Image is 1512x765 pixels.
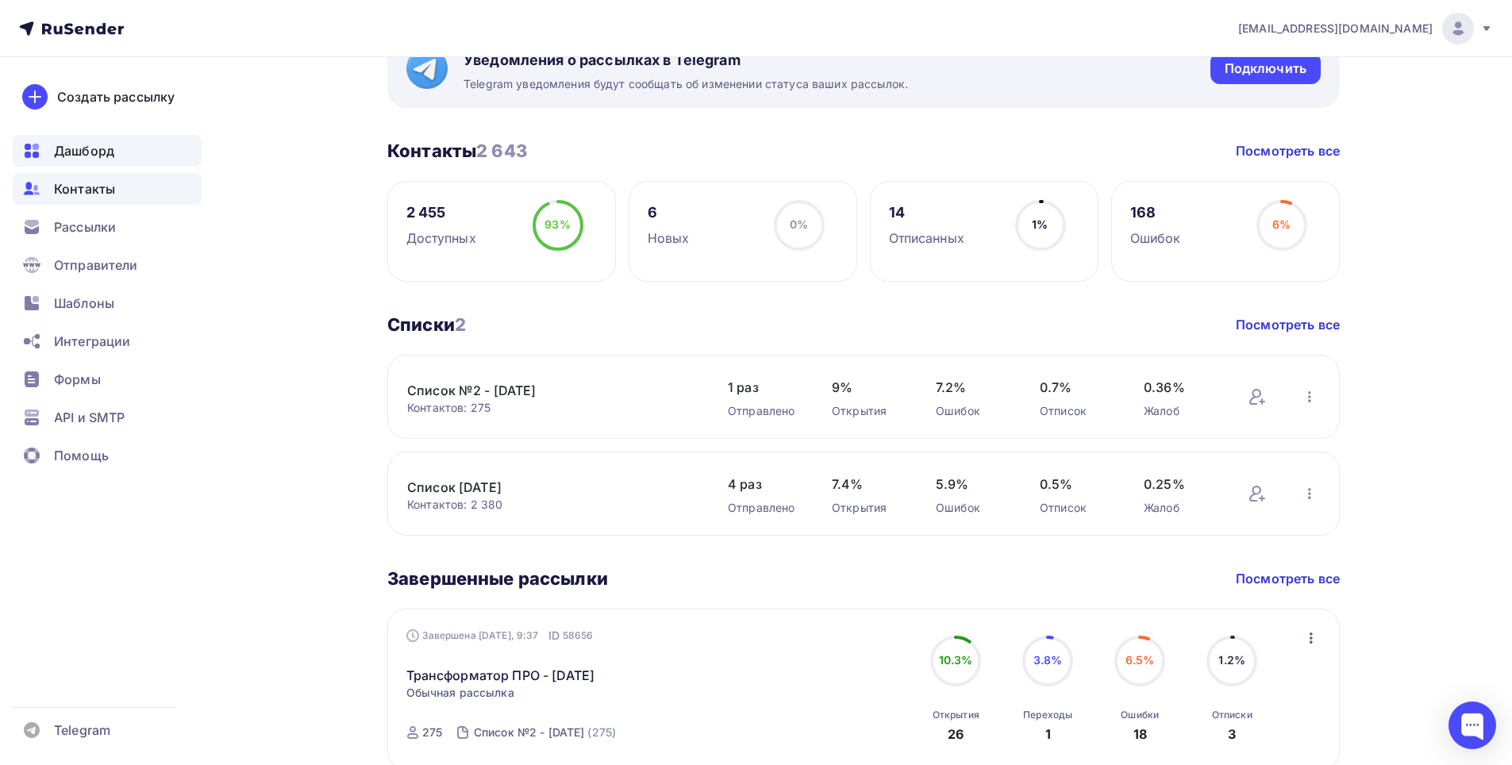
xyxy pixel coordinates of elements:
[54,408,125,427] span: API и SMTP
[1144,378,1216,397] span: 0.36%
[406,666,595,685] a: Трансформатор ПРО - [DATE]
[1238,21,1433,37] span: [EMAIL_ADDRESS][DOMAIN_NAME]
[1218,653,1245,667] span: 1.2%
[1125,653,1155,667] span: 6.5%
[387,140,527,162] h3: Контакты
[54,370,101,389] span: Формы
[936,475,1008,494] span: 5.9%
[648,203,690,222] div: 6
[407,497,696,513] div: Контактов: 2 380
[407,478,677,497] a: Список [DATE]
[889,229,964,248] div: Отписанных
[936,403,1008,419] div: Ошибок
[387,313,466,336] h3: Списки
[648,229,690,248] div: Новых
[13,363,202,395] a: Формы
[728,500,800,516] div: Отправлено
[13,249,202,281] a: Отправители
[422,725,442,740] div: 275
[1238,13,1493,44] a: [EMAIL_ADDRESS][DOMAIN_NAME]
[406,203,476,222] div: 2 455
[1130,229,1181,248] div: Ошибок
[1040,500,1112,516] div: Отписок
[1225,60,1306,78] div: Подключить
[407,381,677,400] a: Список №2 - [DATE]
[587,725,616,740] div: (275)
[406,628,594,644] div: Завершена [DATE], 9:37
[1236,315,1340,334] a: Посмотреть все
[1032,217,1048,231] span: 1%
[1144,403,1216,419] div: Жалоб
[13,211,202,243] a: Рассылки
[54,332,130,351] span: Интеграции
[406,685,514,701] span: Обычная рассылка
[1236,141,1340,160] a: Посмотреть все
[54,141,114,160] span: Дашборд
[1130,203,1181,222] div: 168
[407,400,696,416] div: Контактов: 275
[406,229,476,248] div: Доступных
[936,500,1008,516] div: Ошибок
[472,720,617,745] a: Список №2 - [DATE] (275)
[933,709,979,721] div: Открытия
[1144,475,1216,494] span: 0.25%
[464,76,908,92] span: Telegram уведомления будут сообщать об изменении статуса ваших рассылок.
[1228,725,1236,744] div: 3
[1272,217,1291,231] span: 6%
[54,217,116,236] span: Рассылки
[1040,403,1112,419] div: Отписок
[387,567,608,590] h3: Завершенные рассылки
[1040,378,1112,397] span: 0.7%
[54,446,109,465] span: Помощь
[474,725,585,740] div: Список №2 - [DATE]
[1040,475,1112,494] span: 0.5%
[455,314,466,335] span: 2
[13,135,202,167] a: Дашборд
[13,173,202,205] a: Контакты
[728,378,800,397] span: 1 раз
[939,653,973,667] span: 10.3%
[936,378,1008,397] span: 7.2%
[1133,725,1147,744] div: 18
[1033,653,1063,667] span: 3.8%
[1144,500,1216,516] div: Жалоб
[464,51,908,70] span: Уведомления о рассылках в Telegram
[832,475,904,494] span: 7.4%
[790,217,808,231] span: 0%
[54,721,110,740] span: Telegram
[544,217,570,231] span: 93%
[832,403,904,419] div: Открытия
[948,725,964,744] div: 26
[832,378,904,397] span: 9%
[1236,569,1340,588] a: Посмотреть все
[54,294,114,313] span: Шаблоны
[1023,709,1072,721] div: Переходы
[728,475,800,494] span: 4 раз
[1045,725,1051,744] div: 1
[1212,709,1252,721] div: Отписки
[563,628,594,644] span: 58656
[832,500,904,516] div: Открытия
[728,403,800,419] div: Отправлено
[1121,709,1159,721] div: Ошибки
[54,179,115,198] span: Контакты
[13,287,202,319] a: Шаблоны
[889,203,964,222] div: 14
[476,140,527,161] span: 2 643
[54,256,138,275] span: Отправители
[57,87,175,106] div: Создать рассылку
[548,628,560,644] span: ID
